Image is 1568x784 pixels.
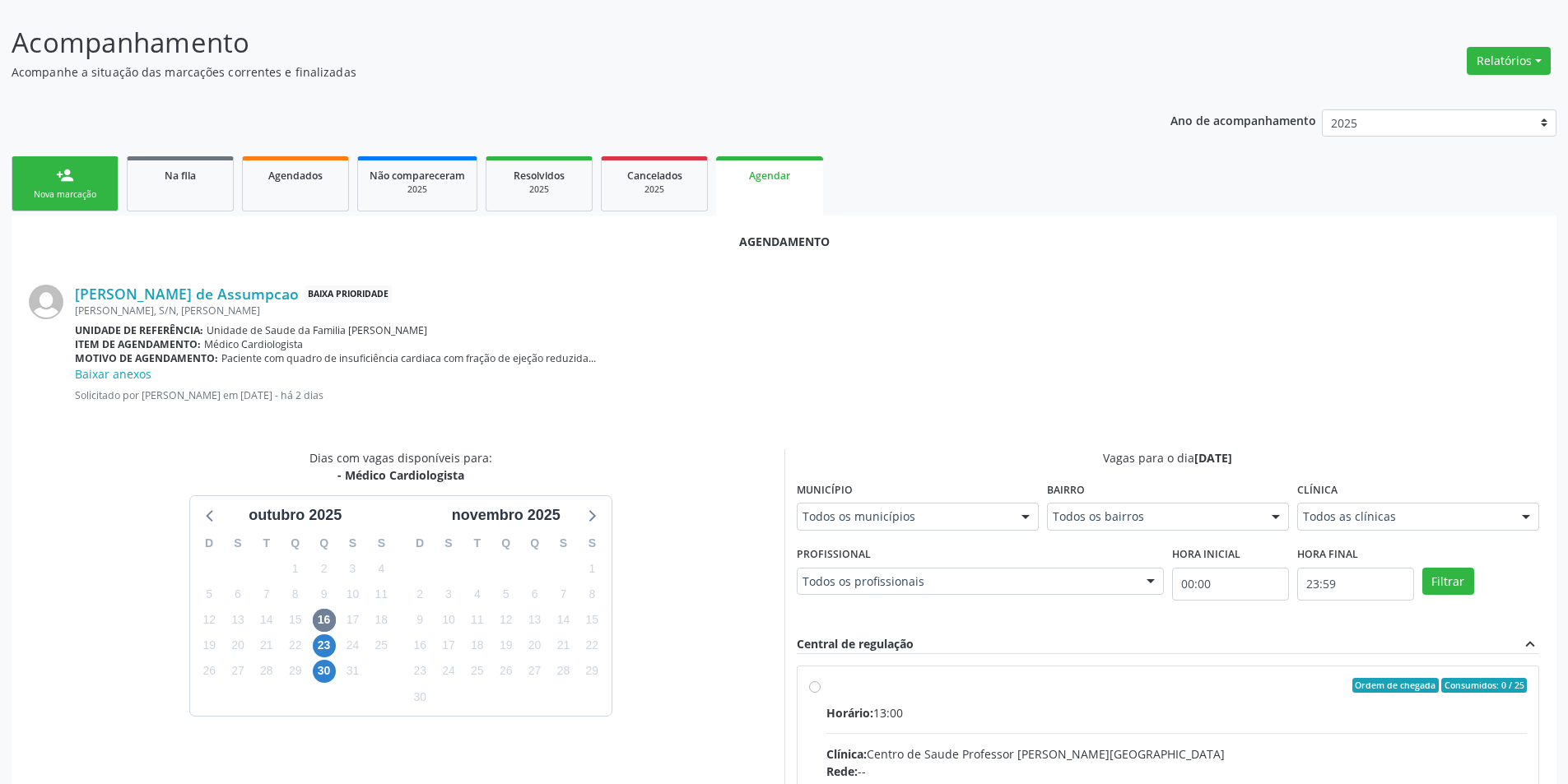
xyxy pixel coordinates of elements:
[491,531,520,556] div: Q
[551,582,575,605] span: sexta-feira, 7 de novembro de 2025
[75,366,151,382] a: Baixar anexos
[1194,450,1232,466] span: [DATE]
[204,337,303,351] span: Médico Cardiologista
[1297,568,1414,601] input: Selecione o horário
[341,557,364,580] span: sexta-feira, 3 de outubro de 2025
[578,531,607,556] div: S
[580,609,603,632] span: sábado, 15 de novembro de 2025
[268,169,323,183] span: Agendados
[255,609,278,632] span: terça-feira, 14 de outubro de 2025
[466,660,489,683] span: terça-feira, 25 de novembro de 2025
[1047,478,1085,503] label: Bairro
[408,582,431,605] span: domingo, 2 de novembro de 2025
[523,634,547,657] span: quinta-feira, 20 de novembro de 2025
[12,63,1093,81] p: Acompanhe a situação das marcações correntes e finalizadas
[56,166,74,184] div: person_add
[1441,678,1527,693] span: Consumidos: 0 / 25
[437,660,460,683] span: segunda-feira, 24 de novembro de 2025
[495,660,518,683] span: quarta-feira, 26 de novembro de 2025
[313,634,336,657] span: quinta-feira, 23 de outubro de 2025
[370,169,465,183] span: Não compareceram
[75,304,1539,318] div: [PERSON_NAME], S/N, [PERSON_NAME]
[551,634,575,657] span: sexta-feira, 21 de novembro de 2025
[370,557,393,580] span: sábado, 4 de outubro de 2025
[226,634,249,657] span: segunda-feira, 20 de outubro de 2025
[338,531,367,556] div: S
[408,609,431,632] span: domingo, 9 de novembro de 2025
[341,660,364,683] span: sexta-feira, 31 de outubro de 2025
[198,660,221,683] span: domingo, 26 de outubro de 2025
[198,634,221,657] span: domingo, 19 de outubro de 2025
[549,531,578,556] div: S
[580,582,603,605] span: sábado, 8 de novembro de 2025
[370,582,393,605] span: sábado, 11 de outubro de 2025
[520,531,549,556] div: Q
[165,169,196,183] span: Na fila
[797,635,914,653] div: Central de regulação
[255,660,278,683] span: terça-feira, 28 de outubro de 2025
[281,531,309,556] div: Q
[284,582,307,605] span: quarta-feira, 8 de outubro de 2025
[1303,508,1505,525] span: Todos as clínicas
[580,634,603,657] span: sábado, 22 de novembro de 2025
[195,531,224,556] div: D
[514,169,565,183] span: Resolvidos
[284,609,307,632] span: quarta-feira, 15 de outubro de 2025
[24,188,106,201] div: Nova marcação
[797,449,1540,466] div: Vagas para o dia
[627,169,682,183] span: Cancelados
[226,660,249,683] span: segunda-feira, 27 de outubro de 2025
[406,531,435,556] div: D
[551,609,575,632] span: sexta-feira, 14 de novembro de 2025
[826,705,873,721] span: Horário:
[498,183,580,196] div: 2025
[341,582,364,605] span: sexta-feira, 10 de outubro de 2025
[463,531,491,556] div: T
[75,323,203,337] b: Unidade de referência:
[826,745,1528,763] div: Centro de Saude Professor [PERSON_NAME][GEOGRAPHIC_DATA]
[284,557,307,580] span: quarta-feira, 1 de outubro de 2025
[284,634,307,657] span: quarta-feira, 22 de outubro de 2025
[255,582,278,605] span: terça-feira, 7 de outubro de 2025
[803,508,1005,525] span: Todos os municípios
[495,609,518,632] span: quarta-feira, 12 de novembro de 2025
[221,351,596,365] span: Paciente com quadro de insuficiência cardiaca com fração de ejeção reduzida...
[309,466,492,484] div: - Médico Cardiologista
[198,582,221,605] span: domingo, 5 de outubro de 2025
[198,609,221,632] span: domingo, 12 de outubro de 2025
[226,582,249,605] span: segunda-feira, 6 de outubro de 2025
[408,685,431,708] span: domingo, 30 de novembro de 2025
[435,531,463,556] div: S
[255,634,278,657] span: terça-feira, 21 de outubro de 2025
[313,582,336,605] span: quinta-feira, 9 de outubro de 2025
[408,660,431,683] span: domingo, 23 de novembro de 2025
[29,285,63,319] img: img
[341,609,364,632] span: sexta-feira, 17 de outubro de 2025
[1422,568,1474,596] button: Filtrar
[226,609,249,632] span: segunda-feira, 13 de outubro de 2025
[1297,542,1358,568] label: Hora final
[313,660,336,683] span: quinta-feira, 30 de outubro de 2025
[305,285,392,303] span: Baixa Prioridade
[1297,478,1338,503] label: Clínica
[1467,47,1551,75] button: Relatórios
[1352,678,1439,693] span: Ordem de chegada
[75,285,299,303] a: [PERSON_NAME] de Assumpcao
[826,746,867,762] span: Clínica:
[437,634,460,657] span: segunda-feira, 17 de novembro de 2025
[466,634,489,657] span: terça-feira, 18 de novembro de 2025
[797,542,871,568] label: Profissional
[284,660,307,683] span: quarta-feira, 29 de outubro de 2025
[242,504,348,527] div: outubro 2025
[523,660,547,683] span: quinta-feira, 27 de novembro de 2025
[207,323,427,337] span: Unidade de Saude da Familia [PERSON_NAME]
[370,609,393,632] span: sábado, 18 de outubro de 2025
[803,573,1130,590] span: Todos os profissionais
[1053,508,1255,525] span: Todos os bairros
[445,504,567,527] div: novembro 2025
[309,531,338,556] div: Q
[551,660,575,683] span: sexta-feira, 28 de novembro de 2025
[466,609,489,632] span: terça-feira, 11 de novembro de 2025
[523,582,547,605] span: quinta-feira, 6 de novembro de 2025
[309,449,492,484] div: Dias com vagas disponíveis para:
